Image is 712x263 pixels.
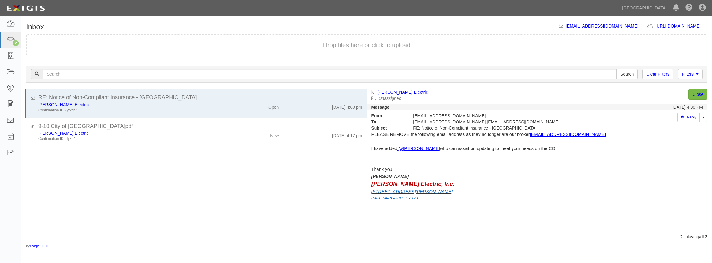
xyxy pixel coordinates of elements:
[655,24,707,28] a: [URL][DOMAIN_NAME]
[699,234,707,239] b: all 2
[616,69,638,79] input: Search
[367,113,409,119] strong: From
[530,132,606,137] a: [EMAIL_ADDRESS][DOMAIN_NAME]
[30,244,48,248] a: Exigis, LLC
[38,130,223,136] div: McDonald Electric
[332,130,362,139] div: [DATE] 4:17 pm
[408,113,617,119] div: [EMAIL_ADDRESS][DOMAIN_NAME]
[408,125,617,131] div: RE: Notice of Non-Compliant Insurance - Chino Hills
[367,119,409,125] strong: To
[371,189,453,194] span: [STREET_ADDRESS][PERSON_NAME]
[371,196,418,201] span: [GEOGRAPHIC_DATA]
[367,125,409,131] strong: Subject
[371,181,455,187] span: [PERSON_NAME] Electric, Inc.
[38,94,362,102] div: RE: Notice of Non-Compliant Insurance - Chino Hills
[38,102,89,107] a: [PERSON_NAME] Electric
[26,244,48,249] small: by
[678,69,703,79] a: Filters
[38,136,223,141] div: Confirmation ID - fyk94e
[43,69,617,79] input: Search
[672,104,703,110] div: [DATE] 4:00 PM
[378,90,428,95] a: [PERSON_NAME] Electric
[38,108,223,113] div: Confirmation ID - yrxchr
[408,119,617,125] div: party-j4rj3f@chinohills.complianz.com,bhorton@alkemeins.com
[688,89,707,100] a: Close
[5,3,47,14] img: logo-5460c22ac91f19d4615b14bd174203de0afe785f0fc80cf4dbbc73dc1793850b.png
[566,24,638,28] a: [EMAIL_ADDRESS][DOMAIN_NAME]
[332,102,362,110] div: [DATE] 4:00 pm
[21,234,712,240] div: Displaying
[397,146,440,151] a: @[PERSON_NAME]
[371,146,558,151] span: I have added who can assist on updating to meet your needs on the COI.
[26,23,44,31] h1: Inbox
[685,4,693,12] i: Help Center - Complianz
[38,131,89,136] a: [PERSON_NAME] Electric
[371,167,394,172] span: Thank you,
[642,69,673,79] a: Clear Filters
[379,96,401,101] a: Unassigned
[371,132,530,137] span: PLEASE REMOVE the following email address as they no longer are our broker
[677,113,700,122] a: Reply
[268,102,279,110] div: Open
[270,130,279,139] div: New
[38,122,362,130] div: 9-10 City of Chino Hills.pdf
[323,41,411,50] button: Drop files here or click to upload
[371,174,409,179] span: [PERSON_NAME]
[398,146,440,151] span: @[PERSON_NAME]
[371,105,390,110] strong: Message
[13,40,19,46] div: 2
[619,2,670,14] a: [GEOGRAPHIC_DATA]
